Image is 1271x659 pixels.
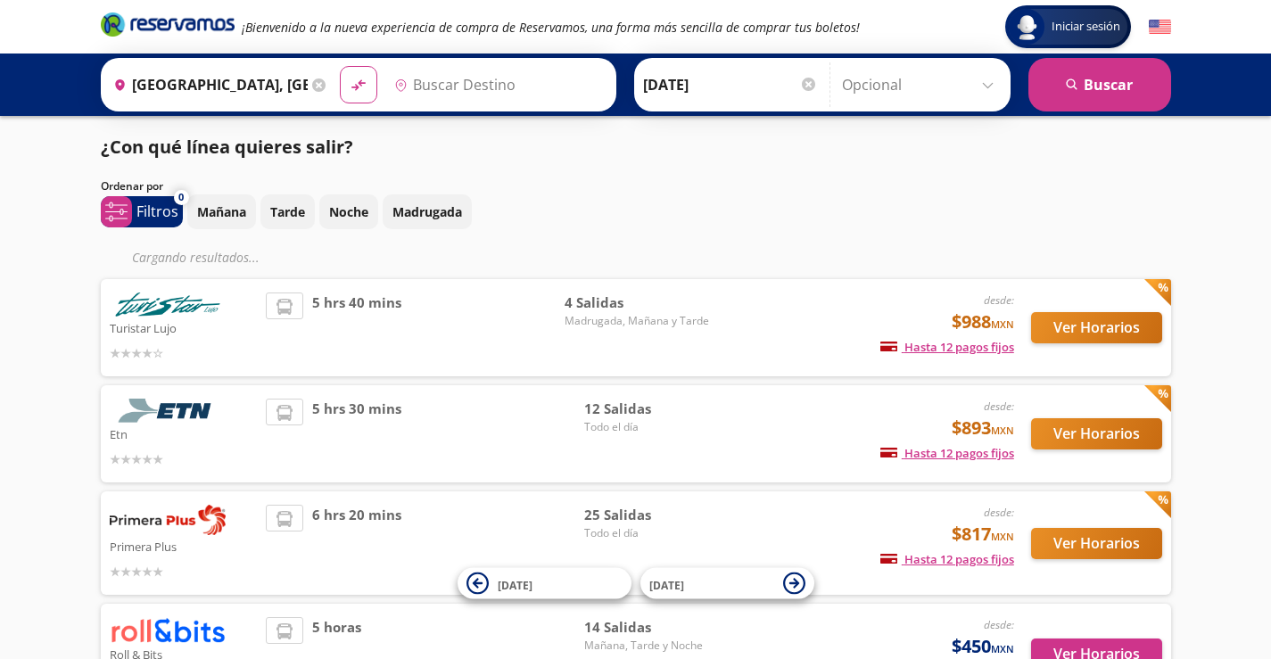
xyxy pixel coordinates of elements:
span: Hasta 12 pagos fijos [880,445,1014,461]
img: Etn [110,399,226,423]
p: Etn [110,423,258,444]
button: [DATE] [640,568,814,599]
span: $817 [952,521,1014,548]
span: Todo el día [584,419,709,435]
em: desde: [984,399,1014,414]
button: Ver Horarios [1031,312,1162,343]
small: MXN [991,424,1014,437]
span: Iniciar sesión [1044,18,1127,36]
span: 6 hrs 20 mins [312,505,401,581]
span: Todo el día [584,525,709,541]
input: Elegir Fecha [643,62,818,107]
small: MXN [991,317,1014,331]
em: desde: [984,505,1014,520]
span: 5 hrs 40 mins [312,292,401,363]
input: Buscar Origen [106,62,308,107]
span: 14 Salidas [584,617,709,638]
span: $988 [952,309,1014,335]
p: Filtros [136,201,178,222]
span: 25 Salidas [584,505,709,525]
a: Brand Logo [101,11,235,43]
p: Madrugada [392,202,462,221]
small: MXN [991,642,1014,655]
span: [DATE] [649,577,684,592]
span: Madrugada, Mañana y Tarde [565,313,709,329]
em: desde: [984,292,1014,308]
img: Roll & Bits [110,617,226,643]
p: Tarde [270,202,305,221]
input: Buscar Destino [387,62,607,107]
button: English [1149,16,1171,38]
img: Primera Plus [110,505,226,535]
span: Hasta 12 pagos fijos [880,551,1014,567]
span: Hasta 12 pagos fijos [880,339,1014,355]
button: Madrugada [383,194,472,229]
p: Ordenar por [101,178,163,194]
small: MXN [991,530,1014,543]
button: Buscar [1028,58,1171,111]
span: Mañana, Tarde y Noche [584,638,709,654]
button: Noche [319,194,378,229]
button: 0Filtros [101,196,183,227]
p: Turistar Lujo [110,317,258,338]
p: ¿Con qué línea quieres salir? [101,134,353,161]
p: Mañana [197,202,246,221]
span: 5 hrs 30 mins [312,399,401,469]
span: [DATE] [498,577,532,592]
i: Brand Logo [101,11,235,37]
button: Tarde [260,194,315,229]
button: Ver Horarios [1031,418,1162,449]
span: $893 [952,415,1014,441]
button: Ver Horarios [1031,528,1162,559]
em: ¡Bienvenido a la nueva experiencia de compra de Reservamos, una forma más sencilla de comprar tus... [242,19,860,36]
p: Primera Plus [110,535,258,556]
span: 0 [178,190,184,205]
button: Mañana [187,194,256,229]
p: Noche [329,202,368,221]
img: Turistar Lujo [110,292,226,317]
span: 4 Salidas [565,292,709,313]
button: [DATE] [458,568,631,599]
em: Cargando resultados ... [132,249,260,266]
em: desde: [984,617,1014,632]
input: Opcional [842,62,1002,107]
span: 12 Salidas [584,399,709,419]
